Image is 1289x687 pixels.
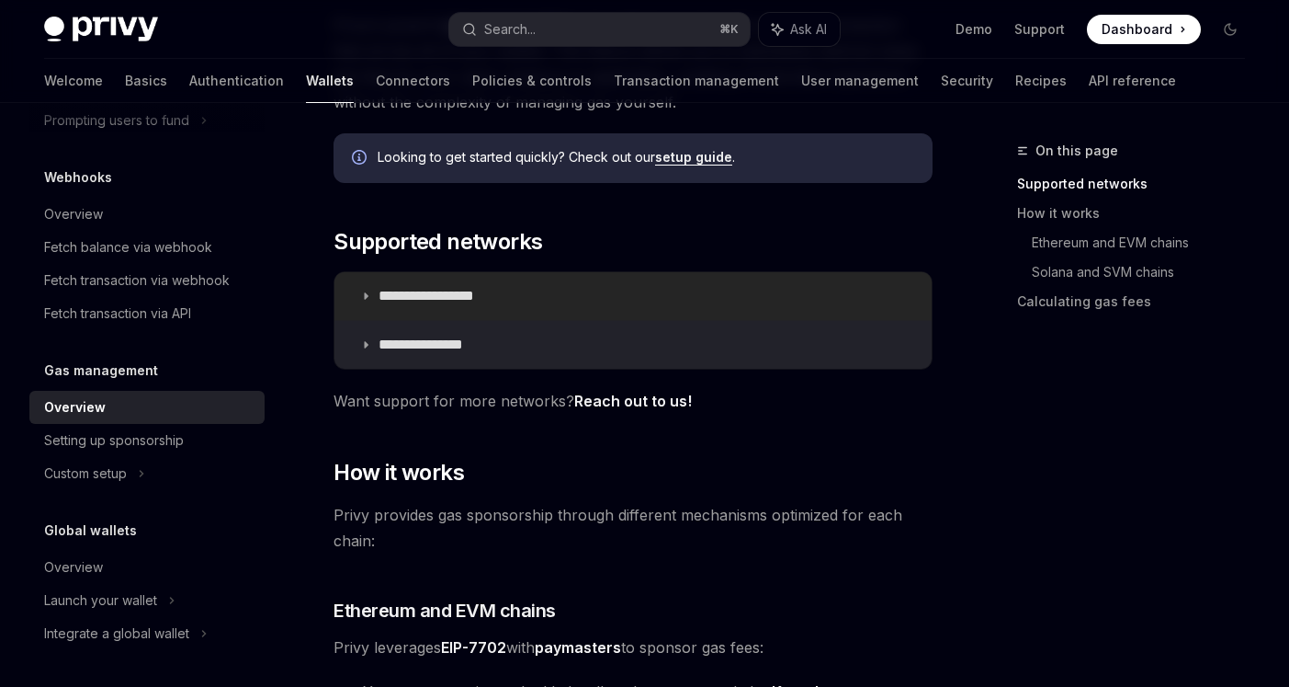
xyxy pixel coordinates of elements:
[1014,20,1065,39] a: Support
[1032,258,1260,287] a: Solana and SVM chains
[44,360,158,382] h5: Gas management
[306,59,354,103] a: Wallets
[29,198,265,231] a: Overview
[334,502,933,554] span: Privy provides gas sponsorship through different mechanisms optimized for each chain:
[1017,287,1260,316] a: Calculating gas fees
[44,556,103,578] div: Overview
[378,148,914,166] span: Looking to get started quickly? Check out our .
[189,59,284,103] a: Authentication
[44,623,189,645] div: Integrate a global wallet
[44,303,191,325] div: Fetch transaction via API
[719,22,739,37] span: ⌘ K
[1017,169,1260,199] a: Supported networks
[44,166,112,189] h5: Webhooks
[29,231,265,264] a: Fetch balance via webhook
[334,458,464,487] span: How it works
[1087,15,1201,44] a: Dashboard
[449,13,750,46] button: Search...⌘K
[44,269,230,292] div: Fetch transaction via webhook
[29,424,265,457] a: Setting up sponsorship
[1015,59,1067,103] a: Recipes
[29,297,265,330] a: Fetch transaction via API
[125,59,167,103] a: Basics
[29,551,265,584] a: Overview
[334,227,542,257] span: Supported networks
[1089,59,1176,103] a: API reference
[759,13,840,46] button: Ask AI
[655,149,732,166] a: setup guide
[614,59,779,103] a: Transaction management
[44,429,184,452] div: Setting up sponsorship
[29,391,265,424] a: Overview
[352,150,370,168] svg: Info
[535,638,621,657] strong: paymasters
[334,388,933,414] span: Want support for more networks?
[376,59,450,103] a: Connectors
[44,590,157,612] div: Launch your wallet
[44,203,103,225] div: Overview
[472,59,592,103] a: Policies & controls
[441,638,506,658] a: EIP-7702
[44,236,212,258] div: Fetch balance via webhook
[29,264,265,297] a: Fetch transaction via webhook
[44,520,137,542] h5: Global wallets
[1102,20,1172,39] span: Dashboard
[44,17,158,42] img: dark logo
[801,59,919,103] a: User management
[955,20,992,39] a: Demo
[1035,140,1118,162] span: On this page
[44,463,127,485] div: Custom setup
[790,20,827,39] span: Ask AI
[44,396,106,418] div: Overview
[44,59,103,103] a: Welcome
[574,392,692,411] a: Reach out to us!
[1017,199,1260,228] a: How it works
[484,18,536,40] div: Search...
[334,635,933,660] span: Privy leverages with to sponsor gas fees:
[941,59,993,103] a: Security
[1032,228,1260,258] a: Ethereum and EVM chains
[1216,15,1245,44] button: Toggle dark mode
[334,598,556,624] span: Ethereum and EVM chains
